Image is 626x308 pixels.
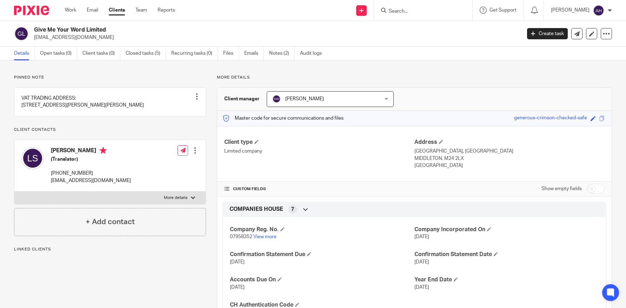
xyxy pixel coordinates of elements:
h3: Client manager [224,95,260,102]
h4: + Add contact [86,216,135,227]
h4: Company Reg. No. [230,226,414,233]
h4: Year End Date [414,276,599,283]
span: [DATE] [414,285,429,290]
h4: Confirmation Statement Due [230,251,414,258]
p: [EMAIL_ADDRESS][DOMAIN_NAME] [34,34,517,41]
a: Client tasks (0) [82,47,120,60]
h5: (Translator) [51,156,131,163]
span: [DATE] [230,285,245,290]
a: Details [14,47,35,60]
p: Pinned note [14,75,206,80]
img: svg%3E [21,147,44,169]
span: [DATE] [414,260,429,265]
span: 7 [291,206,294,213]
p: Master code for secure communications and files [222,115,344,122]
p: [EMAIL_ADDRESS][DOMAIN_NAME] [51,177,131,184]
span: [DATE] [230,260,245,265]
a: Recurring tasks (0) [171,47,218,60]
img: Pixie [14,6,49,15]
span: [PERSON_NAME] [285,96,324,101]
p: [GEOGRAPHIC_DATA] [414,162,605,169]
p: Limited company [224,148,414,155]
a: Clients [109,7,125,14]
a: View more [253,234,277,239]
label: Show empty fields [541,185,582,192]
p: More details [217,75,612,80]
span: [DATE] [414,234,429,239]
a: Files [223,47,239,60]
span: Get Support [490,8,517,13]
a: Reports [158,7,175,14]
p: [GEOGRAPHIC_DATA], [GEOGRAPHIC_DATA] [414,148,605,155]
a: Open tasks (0) [40,47,77,60]
a: Team [135,7,147,14]
h4: Client type [224,139,414,146]
a: Emails [244,47,264,60]
p: [PHONE_NUMBER] [51,170,131,177]
p: Linked clients [14,247,206,252]
i: Primary [100,147,107,154]
p: [PERSON_NAME] [551,7,590,14]
a: Email [87,7,98,14]
h4: Confirmation Statement Date [414,251,599,258]
span: 07958352 [230,234,252,239]
h2: Give Me Your Word Limited [34,26,420,34]
h4: Accounts Due On [230,276,414,283]
div: generous-crimson-checked-safe [514,114,587,122]
h4: [PERSON_NAME] [51,147,131,156]
a: Closed tasks (5) [126,47,166,60]
p: Client contacts [14,127,206,133]
span: COMPANIES HOUSE [229,206,283,213]
img: svg%3E [593,5,604,16]
a: Work [65,7,76,14]
h4: CUSTOM FIELDS [224,186,414,192]
a: Notes (2) [269,47,295,60]
h4: Company Incorporated On [414,226,599,233]
img: svg%3E [14,26,29,41]
h4: Address [414,139,605,146]
input: Search [388,8,451,15]
img: svg%3E [272,95,281,103]
a: Create task [527,28,568,39]
a: Audit logs [300,47,327,60]
p: MIDDLETON, M24 2LX [414,155,605,162]
p: More details [164,195,187,201]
